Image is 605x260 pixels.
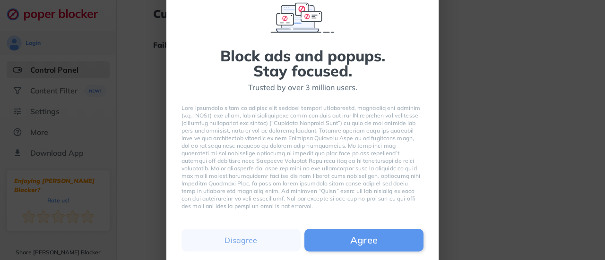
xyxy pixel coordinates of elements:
[304,229,423,252] button: Agree
[220,48,385,63] div: Block ads and popups.
[253,63,352,78] div: Stay focused.
[181,104,423,210] div: Lore ipsumdolo sitam co adipisc elit seddoei tempori utlaboreetd, magnaaliq eni adminim (v.q., NO...
[248,82,357,93] div: Trusted by over 3 million users.
[181,229,301,252] button: Disagree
